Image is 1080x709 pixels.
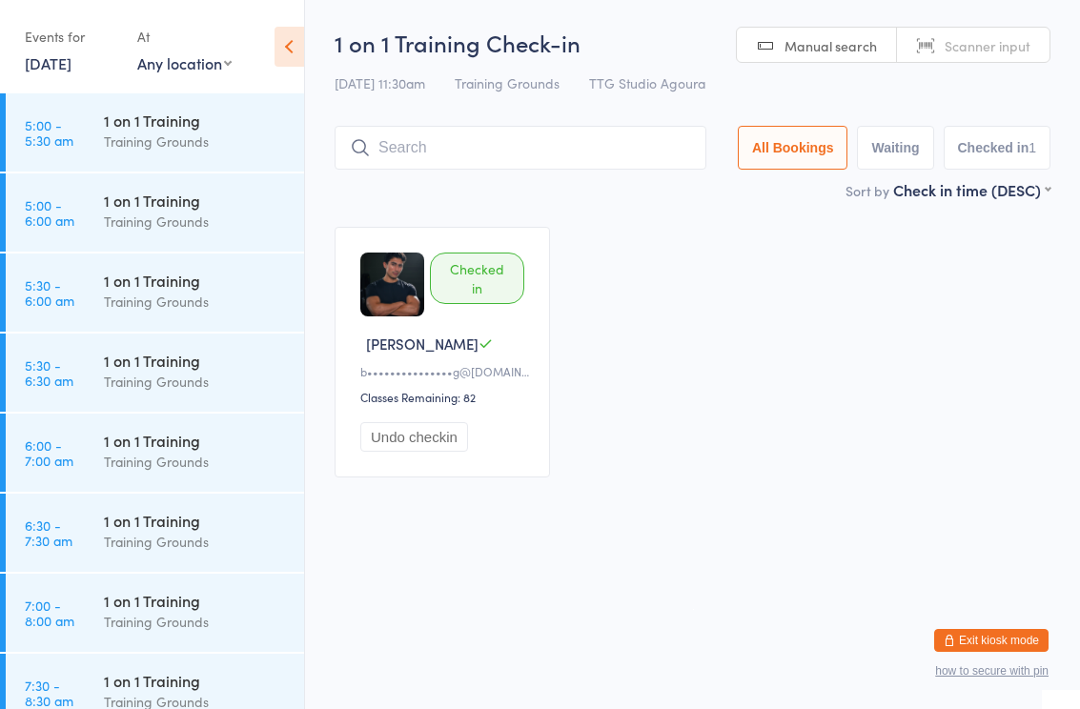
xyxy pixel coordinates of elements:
div: Any location [137,52,232,73]
a: 5:00 -5:30 am1 on 1 TrainingTraining Grounds [6,93,304,172]
time: 5:00 - 5:30 am [25,117,73,148]
a: 5:00 -6:00 am1 on 1 TrainingTraining Grounds [6,173,304,252]
div: Training Grounds [104,451,288,473]
div: 1 on 1 Training [104,270,288,291]
time: 5:00 - 6:00 am [25,197,74,228]
time: 5:30 - 6:30 am [25,357,73,388]
a: 5:30 -6:30 am1 on 1 TrainingTraining Grounds [6,334,304,412]
div: Checked in [430,253,524,304]
button: Exit kiosk mode [934,629,1049,652]
div: Training Grounds [104,291,288,313]
time: 6:00 - 7:00 am [25,437,73,468]
div: Training Grounds [104,371,288,393]
button: Undo checkin [360,422,468,452]
span: Manual search [785,36,877,55]
a: 5:30 -6:00 am1 on 1 TrainingTraining Grounds [6,253,304,332]
div: b•••••••••••••••g@[DOMAIN_NAME] [360,363,530,379]
span: Training Grounds [455,73,560,92]
input: Search [335,126,706,170]
div: Classes Remaining: 82 [360,389,530,405]
div: 1 on 1 Training [104,510,288,531]
div: 1 on 1 Training [104,350,288,371]
a: 6:30 -7:30 am1 on 1 TrainingTraining Grounds [6,494,304,572]
button: Waiting [857,126,933,170]
div: Training Grounds [104,131,288,152]
time: 5:30 - 6:00 am [25,277,74,308]
div: 1 on 1 Training [104,430,288,451]
time: 6:30 - 7:30 am [25,517,72,548]
div: Events for [25,21,118,52]
div: 1 on 1 Training [104,110,288,131]
span: Scanner input [945,36,1030,55]
img: image1720832013.png [360,253,424,316]
div: Training Grounds [104,611,288,633]
a: 6:00 -7:00 am1 on 1 TrainingTraining Grounds [6,414,304,492]
div: Check in time (DESC) [893,179,1050,200]
span: [DATE] 11:30am [335,73,425,92]
span: [PERSON_NAME] [366,334,479,354]
div: 1 [1029,140,1036,155]
time: 7:00 - 8:00 am [25,598,74,628]
h2: 1 on 1 Training Check-in [335,27,1050,58]
time: 7:30 - 8:30 am [25,678,73,708]
button: how to secure with pin [935,664,1049,678]
div: 1 on 1 Training [104,670,288,691]
div: Training Grounds [104,211,288,233]
div: 1 on 1 Training [104,190,288,211]
div: Training Grounds [104,531,288,553]
button: All Bookings [738,126,848,170]
span: TTG Studio Agoura [589,73,705,92]
button: Checked in1 [944,126,1051,170]
a: 7:00 -8:00 am1 on 1 TrainingTraining Grounds [6,574,304,652]
a: [DATE] [25,52,71,73]
label: Sort by [846,181,889,200]
div: At [137,21,232,52]
div: 1 on 1 Training [104,590,288,611]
